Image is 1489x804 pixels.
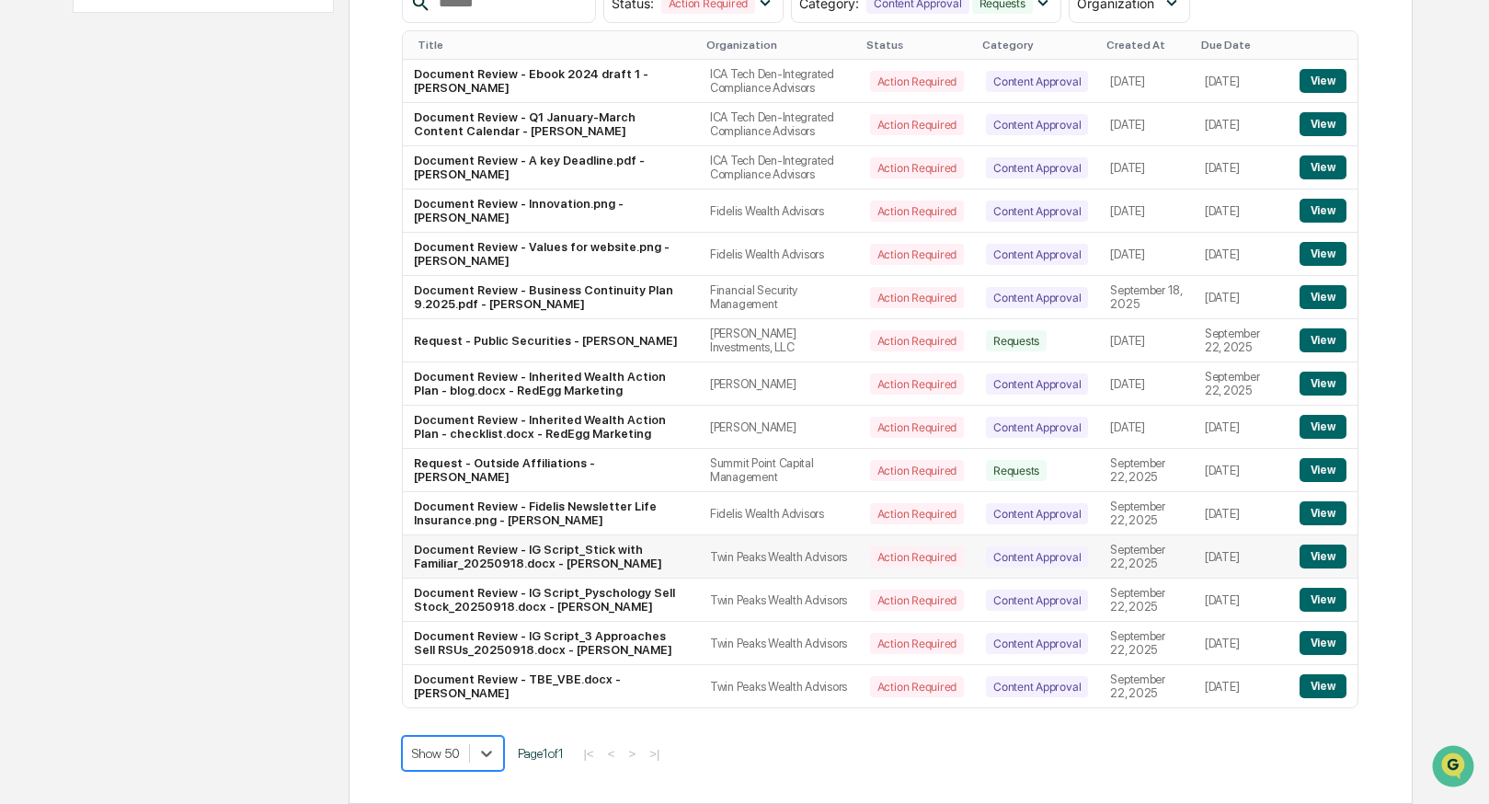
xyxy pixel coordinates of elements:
[1099,276,1194,319] td: September 18, 2025
[644,746,665,762] button: >|
[1300,501,1346,525] button: View
[1194,60,1289,103] td: [DATE]
[1430,743,1480,793] iframe: Open customer support
[866,39,968,52] div: Status
[699,233,859,276] td: Fidelis Wealth Advisors
[1099,449,1194,492] td: September 22, 2025
[1194,319,1289,362] td: September 22, 2025
[1194,492,1289,535] td: [DATE]
[699,362,859,406] td: [PERSON_NAME]
[1194,535,1289,579] td: [DATE]
[870,71,964,92] div: Action Required
[403,276,699,319] td: Document Review - Business Continuity Plan 9.2025.pdf - [PERSON_NAME]
[986,157,1088,178] div: Content Approval
[1194,406,1289,449] td: [DATE]
[313,146,335,168] button: Start new chat
[1300,69,1346,93] button: View
[1194,146,1289,190] td: [DATE]
[986,244,1088,265] div: Content Approval
[699,535,859,579] td: Twin Peaks Wealth Advisors
[699,146,859,190] td: ICA Tech Den-Integrated Compliance Advisors
[1099,622,1194,665] td: September 22, 2025
[1099,190,1194,233] td: [DATE]
[1194,449,1289,492] td: [DATE]
[986,460,1047,481] div: Requests
[986,201,1088,222] div: Content Approval
[1099,146,1194,190] td: [DATE]
[403,103,699,146] td: Document Review - Q1 January-March Content Calendar - [PERSON_NAME]
[602,746,621,762] button: <
[152,232,228,250] span: Attestations
[1201,39,1281,52] div: Due Date
[986,590,1088,611] div: Content Approval
[183,312,223,326] span: Pylon
[986,633,1088,654] div: Content Approval
[403,579,699,622] td: Document Review - IG Script_Pyschology Sell Stock_20250918.docx - [PERSON_NAME]
[870,503,964,524] div: Action Required
[699,622,859,665] td: Twin Peaks Wealth Advisors
[1099,319,1194,362] td: [DATE]
[986,114,1088,135] div: Content Approval
[870,590,964,611] div: Action Required
[870,546,964,568] div: Action Required
[403,535,699,579] td: Document Review - IG Script_Stick with Familiar_20250918.docx - [PERSON_NAME]
[1300,155,1346,179] button: View
[870,157,964,178] div: Action Required
[870,287,964,308] div: Action Required
[403,449,699,492] td: Request - Outside Affiliations - [PERSON_NAME]
[11,224,126,258] a: 🖐️Preclearance
[403,319,699,362] td: Request - Public Securities - [PERSON_NAME]
[1099,579,1194,622] td: September 22, 2025
[1099,665,1194,707] td: September 22, 2025
[1194,665,1289,707] td: [DATE]
[986,417,1088,438] div: Content Approval
[18,234,33,248] div: 🖐️
[986,71,1088,92] div: Content Approval
[63,141,302,159] div: Start new chat
[403,146,699,190] td: Document Review - A key Deadline.pdf - [PERSON_NAME]
[982,39,1092,52] div: Category
[870,201,964,222] div: Action Required
[699,319,859,362] td: [PERSON_NAME] Investments, LLC
[870,330,964,351] div: Action Required
[986,676,1088,697] div: Content Approval
[986,330,1047,351] div: Requests
[699,406,859,449] td: [PERSON_NAME]
[1194,233,1289,276] td: [DATE]
[403,492,699,535] td: Document Review - Fidelis Newsletter Life Insurance.png - [PERSON_NAME]
[418,39,692,52] div: Title
[1300,458,1346,482] button: View
[1099,362,1194,406] td: [DATE]
[403,665,699,707] td: Document Review - TBE_VBE.docx - [PERSON_NAME]
[1300,372,1346,396] button: View
[1300,285,1346,309] button: View
[870,676,964,697] div: Action Required
[1300,545,1346,569] button: View
[11,259,123,293] a: 🔎Data Lookup
[699,579,859,622] td: Twin Peaks Wealth Advisors
[1099,103,1194,146] td: [DATE]
[623,746,641,762] button: >
[1099,492,1194,535] td: September 22, 2025
[1300,415,1346,439] button: View
[706,39,852,52] div: Organization
[1300,242,1346,266] button: View
[130,311,223,326] a: Powered byPylon
[699,665,859,707] td: Twin Peaks Wealth Advisors
[986,373,1088,395] div: Content Approval
[18,269,33,283] div: 🔎
[133,234,148,248] div: 🗄️
[403,60,699,103] td: Document Review - Ebook 2024 draft 1 - [PERSON_NAME]
[1194,190,1289,233] td: [DATE]
[18,141,52,174] img: 1746055101610-c473b297-6a78-478c-a979-82029cc54cd1
[126,224,235,258] a: 🗄️Attestations
[403,362,699,406] td: Document Review - Inherited Wealth Action Plan - blog.docx - RedEgg Marketing
[1300,112,1346,136] button: View
[1194,103,1289,146] td: [DATE]
[37,267,116,285] span: Data Lookup
[1300,328,1346,352] button: View
[870,244,964,265] div: Action Required
[578,746,599,762] button: |<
